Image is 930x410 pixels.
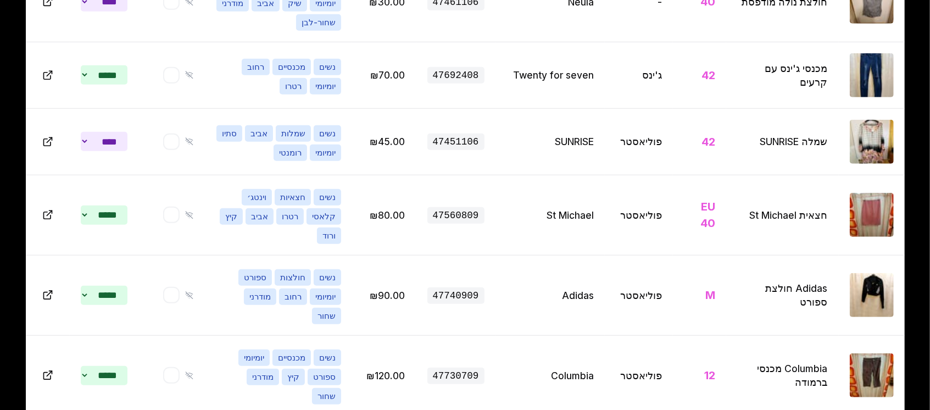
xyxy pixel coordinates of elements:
[216,125,242,142] span: סתיו
[314,59,341,75] span: נשים
[317,228,341,244] span: ורוד
[427,207,485,224] span: 47560809
[427,134,485,150] span: 47451106
[850,53,894,97] img: מכנסי ג'ינס עם קרעים
[37,364,59,386] button: Open in new tab
[726,108,838,175] td: שמלה SUNRISE
[850,353,894,397] img: Columbia מכנסי ברמודה
[314,269,341,286] span: נשים
[673,175,727,255] td: EU 40
[238,350,270,366] span: יומיומי
[605,255,672,335] td: פוליאסטר
[282,369,305,385] span: קיץ
[495,42,605,108] td: Twenty for seven
[275,269,311,286] span: חולצות
[37,64,59,86] button: Open in new tab
[427,287,485,304] span: 47740909
[37,204,59,226] button: Open in new tab
[726,42,838,108] td: מכנסי ג'ינס עם קרעים
[37,284,59,306] button: Open in new tab
[673,255,727,335] td: M
[276,208,304,225] span: רטרו
[280,78,307,95] span: רטרו
[308,369,341,385] span: ספורט
[220,208,243,225] span: קיץ
[310,78,341,95] span: יומיומי
[850,273,894,317] img: Adidas חולצת ספורט
[242,189,272,206] span: וינטג׳
[605,108,672,175] td: פוליאסטר
[312,388,341,405] span: שחור
[495,255,605,335] td: Adidas
[312,308,341,324] span: שחור
[495,108,605,175] td: SUNRISE
[37,131,59,153] button: Open in new tab
[310,289,341,305] span: יומיומי
[238,269,272,286] span: ספורט
[272,59,311,75] span: מכנסיים
[314,350,341,366] span: נשים
[850,120,894,164] img: שמלה SUNRISE
[605,42,672,108] td: ג'ינס
[247,369,279,385] span: מודרני
[245,125,273,142] span: אביב
[275,189,311,206] span: חצאיות
[246,208,274,225] span: אביב
[371,69,405,81] span: ערוך מחיר
[367,370,405,381] span: ערוך מחיר
[314,189,341,206] span: נשים
[244,289,276,305] span: מודרני
[726,255,838,335] td: Adidas חולצת ספורט
[272,350,311,366] span: מכנסיים
[310,145,341,161] span: יומיומי
[605,175,672,255] td: פוליאסטר
[276,125,311,142] span: שמלות
[314,125,341,142] span: נשים
[370,290,405,301] span: ערוך מחיר
[370,209,405,221] span: ערוך מחיר
[279,289,307,305] span: רחוב
[370,136,405,147] span: ערוך מחיר
[726,175,838,255] td: חצאית St Michael
[427,67,485,84] span: 47692408
[307,208,341,225] span: קלאסי
[673,42,727,108] td: 42
[242,59,270,75] span: רחוב
[274,145,307,161] span: רומנטי
[495,175,605,255] td: St Michael
[296,14,341,31] span: שחור-לבן
[427,368,485,384] span: 47730709
[850,193,894,237] img: חצאית St Michael
[673,108,727,175] td: 42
